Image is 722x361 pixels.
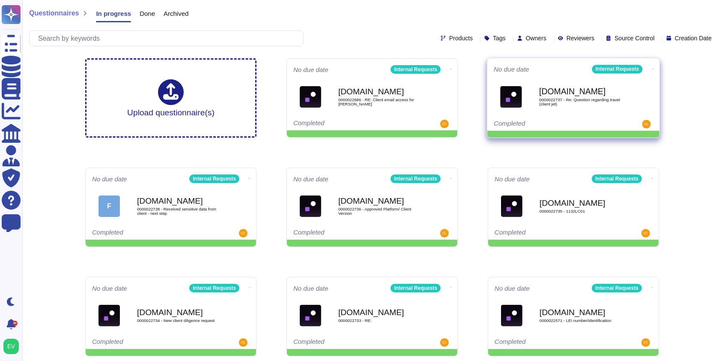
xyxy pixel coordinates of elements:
div: Completed [92,338,197,347]
img: Logo [500,86,522,108]
div: Completed [92,229,197,238]
div: Internal Requests [189,284,239,292]
span: Reviewers [567,35,594,41]
b: [DOMAIN_NAME] [338,87,424,96]
div: Internal Requests [592,284,642,292]
b: [DOMAIN_NAME] [540,308,625,316]
div: 9+ [12,321,18,326]
img: Logo [501,196,522,217]
span: 0000022733 - RE: [338,319,424,323]
b: [DOMAIN_NAME] [539,87,626,96]
div: Upload questionnaire(s) [127,79,215,117]
img: user [239,338,248,347]
span: No due date [293,285,328,292]
span: 0000022686 - RE: Client email access for [PERSON_NAME] [338,98,424,106]
img: Logo [300,196,321,217]
b: [DOMAIN_NAME] [338,197,424,205]
div: Internal Requests [391,174,441,183]
img: Logo [300,86,321,108]
span: Products [449,35,473,41]
span: No due date [92,285,127,292]
div: Internal Requests [592,65,643,73]
span: 0000022734 - New client diligence request [137,319,223,323]
div: Completed [495,229,600,238]
span: Creation Date [675,35,712,41]
img: user [3,339,19,354]
span: In progress [96,10,131,17]
b: [DOMAIN_NAME] [137,197,223,205]
div: Internal Requests [391,284,441,292]
div: Internal Requests [592,174,642,183]
img: user [440,120,449,128]
span: 0000022735 - 1132LC01 [540,209,625,214]
div: Internal Requests [391,65,441,74]
b: [DOMAIN_NAME] [338,308,424,316]
div: Internal Requests [189,174,239,183]
span: 0000022571 - LEI number/identification [540,319,625,323]
img: user [239,229,248,238]
span: Owners [526,35,546,41]
img: user [440,229,449,238]
img: user [641,229,650,238]
img: Logo [501,305,522,326]
span: Tags [493,35,506,41]
div: Completed [293,229,398,238]
div: Completed [494,120,600,129]
b: [DOMAIN_NAME] [137,308,223,316]
button: user [2,337,25,356]
div: Completed [495,338,600,347]
div: F [98,196,120,217]
span: 0000022736 - Approved Platform/ Client Version [338,207,424,215]
span: No due date [92,176,127,182]
span: No due date [494,66,529,72]
img: user [641,338,650,347]
img: user [440,338,449,347]
img: Logo [98,305,120,326]
img: user [642,120,651,129]
span: No due date [293,176,328,182]
span: Archived [164,10,188,17]
b: [DOMAIN_NAME] [540,199,625,207]
span: Source Control [615,35,654,41]
span: No due date [495,285,530,292]
img: Logo [300,305,321,326]
span: No due date [293,66,328,73]
div: Completed [293,338,398,347]
span: No due date [495,176,530,182]
input: Search by keywords [34,31,303,46]
span: 0000022738 - Received sensitive data from client - next step [137,207,223,215]
div: Completed [293,120,398,128]
span: 0000022737 - Re: Question regarding travel (client jet) [539,98,626,106]
span: Done [140,10,155,17]
span: Questionnaires [29,10,79,17]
